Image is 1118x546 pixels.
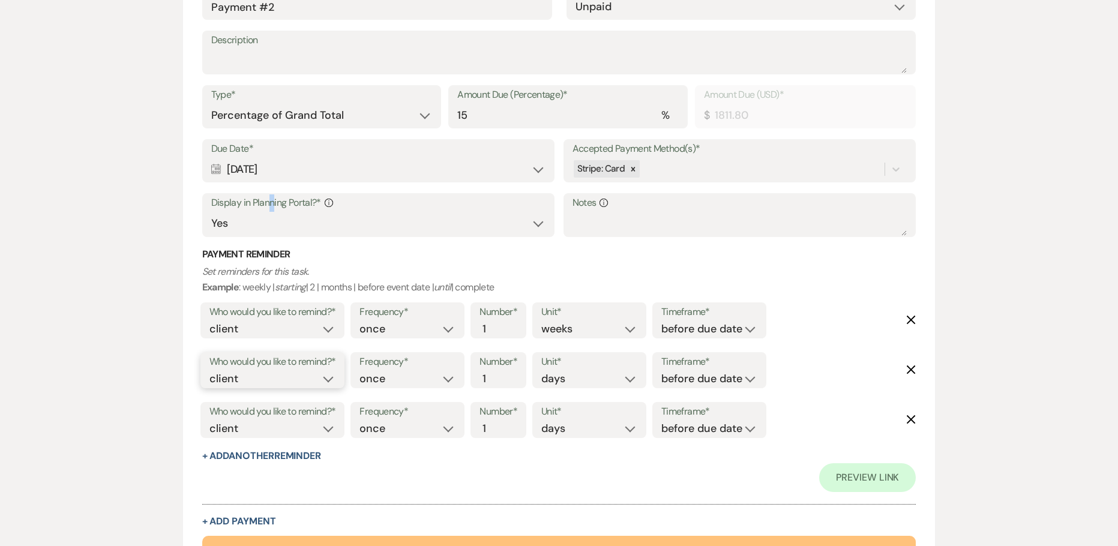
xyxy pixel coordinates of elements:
button: + AddAnotherReminder [202,451,321,461]
label: Number* [479,403,517,421]
label: Timeframe* [661,304,757,321]
div: $ [704,107,709,124]
label: Notes [573,194,907,212]
label: Number* [479,353,517,371]
label: Who would you like to remind?* [209,304,336,321]
i: starting [275,281,306,293]
label: Who would you like to remind?* [209,353,336,371]
button: + Add Payment [202,517,276,526]
label: Due Date* [211,140,546,158]
label: Accepted Payment Method(s)* [573,140,907,158]
label: Amount Due (USD)* [704,86,907,104]
p: : weekly | | 2 | months | before event date | | complete [202,264,916,295]
label: Unit* [541,304,637,321]
label: Unit* [541,403,637,421]
label: Frequency* [359,304,455,321]
a: Preview Link [819,463,916,492]
label: Unit* [541,353,637,371]
label: Frequency* [359,353,455,371]
h3: Payment Reminder [202,248,916,261]
label: Who would you like to remind?* [209,403,336,421]
label: Amount Due (Percentage)* [457,86,679,104]
i: until [434,281,451,293]
label: Type* [211,86,433,104]
label: Timeframe* [661,353,757,371]
b: Example [202,281,239,293]
i: Set reminders for this task. [202,265,309,278]
label: Description [211,32,907,49]
label: Number* [479,304,517,321]
div: [DATE] [211,158,546,181]
div: % [661,107,669,124]
label: Display in Planning Portal?* [211,194,546,212]
label: Frequency* [359,403,455,421]
label: Timeframe* [661,403,757,421]
span: Stripe: Card [577,163,625,175]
